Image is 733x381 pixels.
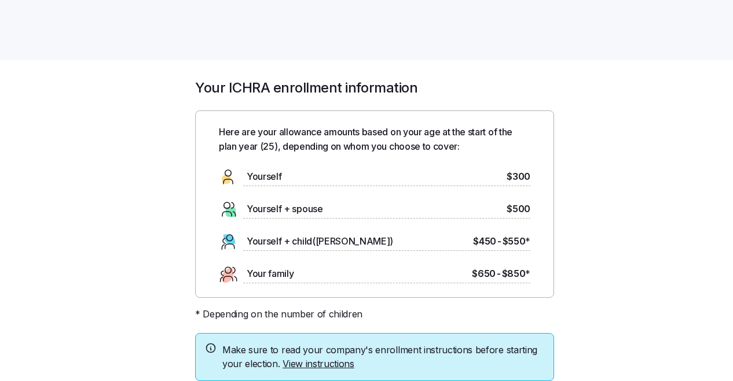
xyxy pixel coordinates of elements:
span: $300 [507,169,530,184]
span: $450 [473,234,496,249]
span: $550 [503,234,530,249]
span: Here are your allowance amounts based on your age at the start of the plan year ( 25 ), depending... [219,125,530,154]
a: View instructions [283,358,354,369]
span: Yourself + spouse [247,202,323,216]
span: $500 [507,202,530,216]
span: - [497,267,501,281]
span: Yourself [247,169,281,184]
span: - [497,234,501,249]
span: Make sure to read your company's enrollment instructions before starting your election. [222,343,544,372]
span: * Depending on the number of children [195,307,362,321]
h1: Your ICHRA enrollment information [195,79,554,97]
span: Your family [247,267,294,281]
span: Yourself + child([PERSON_NAME]) [247,234,393,249]
span: $850 [502,267,530,281]
span: $650 [472,267,496,281]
